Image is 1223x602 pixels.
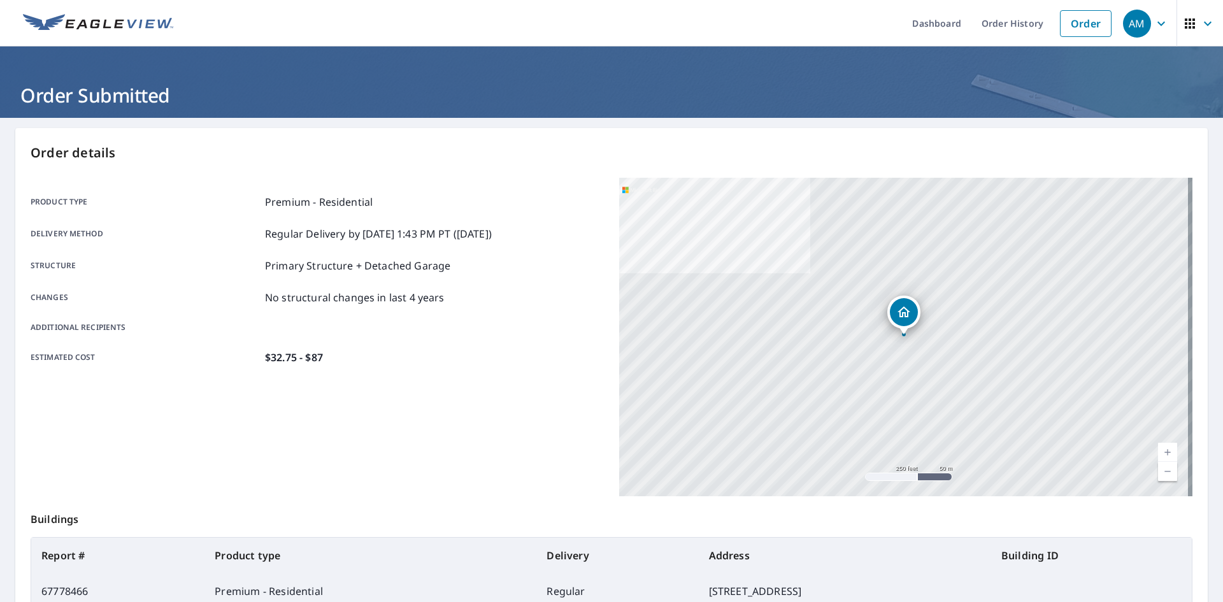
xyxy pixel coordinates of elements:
[31,350,260,365] p: Estimated cost
[699,538,991,573] th: Address
[1158,443,1177,462] a: Current Level 17, Zoom In
[265,194,373,210] p: Premium - Residential
[265,350,323,365] p: $32.75 - $87
[887,296,920,335] div: Dropped pin, building 1, Residential property, 219 Ridgeline Dr Telluride, CO 81435
[31,496,1192,537] p: Buildings
[265,290,445,305] p: No structural changes in last 4 years
[536,538,698,573] th: Delivery
[31,258,260,273] p: Structure
[1060,10,1112,37] a: Order
[31,538,204,573] th: Report #
[31,290,260,305] p: Changes
[265,226,492,241] p: Regular Delivery by [DATE] 1:43 PM PT ([DATE])
[265,258,450,273] p: Primary Structure + Detached Garage
[15,82,1208,108] h1: Order Submitted
[991,538,1192,573] th: Building ID
[31,226,260,241] p: Delivery method
[31,322,260,333] p: Additional recipients
[31,143,1192,162] p: Order details
[1158,462,1177,481] a: Current Level 17, Zoom Out
[23,14,173,33] img: EV Logo
[1123,10,1151,38] div: AM
[31,194,260,210] p: Product type
[204,538,536,573] th: Product type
